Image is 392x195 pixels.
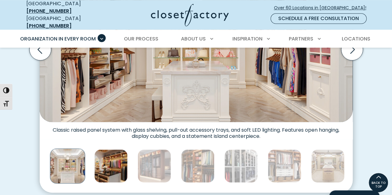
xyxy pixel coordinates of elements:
img: Custom dressing room Rhapsody woodgrain system with illuminated wardrobe rods, angled shoe shelve... [94,149,128,183]
div: [GEOGRAPHIC_DATA] [26,15,102,30]
span: BACK TO TOP [369,181,388,189]
button: Previous slide [27,36,54,63]
nav: Primary Menu [16,30,377,48]
span: Our Process [124,35,158,42]
a: BACK TO TOP [368,173,388,193]
img: White walk-in closet with ornate trim and crown molding, featuring glass shelving [50,148,85,183]
a: [PHONE_NUMBER] [26,7,72,15]
a: [PHONE_NUMBER] [26,22,72,29]
figcaption: Classic raised panel system with glass shelving, pull-out accessory trays, and soft LED lighting.... [40,122,353,139]
span: About Us [181,35,206,42]
span: Organization in Every Room [20,35,96,42]
button: Next slide [339,36,365,63]
a: Schedule a Free Consultation [271,13,367,24]
span: Partners [289,35,313,42]
img: Reach-in closet with Two-tone system with Rustic Cherry structure and White Shaker drawer fronts.... [268,149,301,183]
img: Closet Factory Logo [151,4,229,26]
img: Glass-front wardrobe system in Dove Grey with integrated LED lighting, double-hang rods, and disp... [224,149,258,183]
img: Luxury walk-in custom closet contemporary glass-front wardrobe system in Rocky Mountain melamine ... [138,149,171,183]
img: Glass-top island, velvet-lined jewelry drawers, and LED wardrobe lighting. Custom cabinetry in Rh... [311,149,345,183]
span: Inspiration [232,35,262,42]
span: Over 60 Locations in [GEOGRAPHIC_DATA]! [274,5,371,11]
img: Built-in custom closet Rustic Cherry melamine with glass shelving, angled shoe shelves, and tripl... [181,149,214,183]
a: Over 60 Locations in [GEOGRAPHIC_DATA]! [274,2,372,13]
span: Locations [341,35,370,42]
